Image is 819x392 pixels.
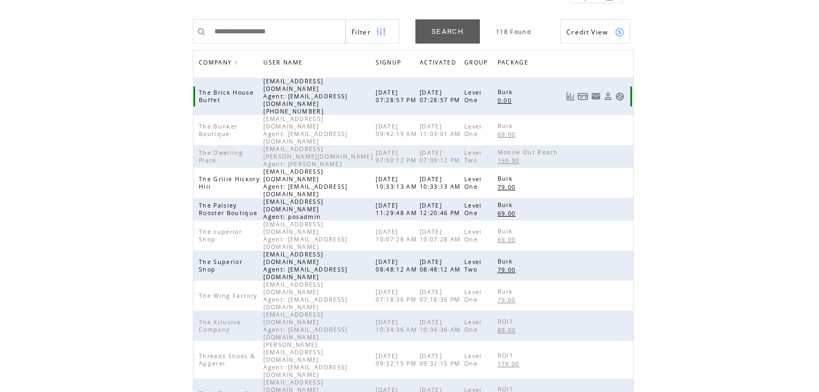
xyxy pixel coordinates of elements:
a: ACTIVATED [420,56,462,72]
span: [DATE] 10:07:28 AM [420,228,464,243]
span: The Bunker Boutique [199,123,238,138]
span: Level One [464,288,482,303]
span: 69.00 [498,131,519,138]
span: 79.00 [498,266,519,274]
span: Bulk [498,201,515,209]
span: 69.00 [498,236,519,244]
span: 89.00 [498,326,519,334]
span: [DATE] 07:28:57 PM [420,89,463,104]
span: [DATE] 11:03:01 AM [420,123,464,138]
span: The Wing Factory [199,292,260,300]
span: Threads Shoes & Apperel [199,352,255,367]
span: SIGNUP [376,56,404,72]
a: 79.00 [498,265,521,274]
span: Show Credits View [566,27,608,37]
span: Level One [464,89,482,104]
a: View Bills [578,92,588,101]
a: Credit View [561,19,630,44]
span: [DATE] 11:29:48 AM [376,202,420,217]
span: [DATE] 10:34:36 AM [376,318,420,333]
span: The Brick House Buffet [199,89,254,104]
a: USER NAME [263,59,305,65]
span: ROI1 [498,318,516,325]
span: The Xclusive Company [199,318,241,333]
img: filters.png [376,20,386,44]
span: [DATE] 07:28:57 PM [376,89,419,104]
span: [EMAIL_ADDRESS][DOMAIN_NAME] Agent: [EMAIL_ADDRESS][DOMAIN_NAME] [263,115,347,145]
span: USER NAME [263,56,305,72]
span: The Grille Hickory Hill [199,175,260,190]
span: Level One [464,228,482,243]
a: Support [615,92,624,101]
span: 0.00 [498,97,514,104]
span: [DATE] 10:33:13 AM [376,175,420,190]
a: 79.00 [498,295,521,304]
a: View Profile [604,92,613,101]
a: View Usage [566,92,575,101]
span: [DATE] 12:20:46 PM [420,202,463,217]
span: [DATE] 07:18:36 PM [420,288,463,303]
a: PACKAGE [498,56,534,72]
span: Mobile Out Reach [498,148,561,156]
a: GROUP [464,56,493,72]
span: PACKAGE [498,56,531,72]
span: The superior Shop [199,228,242,243]
span: [EMAIL_ADDRESS][DOMAIN_NAME] Agent: [EMAIL_ADDRESS][DOMAIN_NAME] [263,281,347,311]
span: COMPANY [199,56,234,72]
span: [DATE] 09:42:19 AM [376,123,420,138]
span: [EMAIL_ADDRESS][DOMAIN_NAME] Agent: [EMAIL_ADDRESS][DOMAIN_NAME] [263,251,347,281]
span: Bulk [498,288,515,295]
span: 79.00 [498,183,519,191]
a: 89.00 [498,325,521,334]
span: GROUP [464,56,491,72]
span: Show filters [351,27,371,37]
a: SIGNUP [376,59,404,65]
span: [EMAIL_ADDRESS][DOMAIN_NAME] Agent: [EMAIL_ADDRESS][DOMAIN_NAME] [263,168,347,198]
span: [DATE] 08:48:12 AM [376,258,420,273]
span: [EMAIL_ADDRESS][DOMAIN_NAME] Agent: posadmin [263,198,324,220]
span: [DATE] 10:07:28 AM [376,228,420,243]
span: The Dwelling Place [199,149,243,164]
a: SEARCH [415,19,480,44]
span: ROI1 [498,352,516,359]
span: [DATE] 10:34:36 AM [420,318,464,333]
span: Level Two [464,149,482,164]
span: The Paisley Rooster Boutique [199,202,260,217]
span: 159.00 [498,157,522,165]
a: 79.00 [498,182,521,191]
span: Bulk [498,88,515,96]
span: Bulk [498,227,515,235]
span: Bulk [498,258,515,265]
span: Level One [464,318,482,333]
span: Bulk [498,175,515,182]
span: [DATE] 09:32:15 PM [376,352,419,367]
span: The Superior Shop [199,258,242,273]
span: [EMAIL_ADDRESS][DOMAIN_NAME] Agent: [EMAIL_ADDRESS][DOMAIN_NAME] [263,311,347,341]
span: [DATE] 07:09:12 PM [376,149,419,164]
span: [DATE] 10:33:13 AM [420,175,464,190]
span: 118 Found [496,28,531,35]
a: Resend welcome email to this user [591,91,601,101]
span: [DATE] 09:32:15 PM [420,352,463,367]
a: Filter [346,19,399,44]
span: 69.00 [498,210,519,217]
span: Level One [464,175,482,190]
span: [EMAIL_ADDRESS][DOMAIN_NAME] Agent: [EMAIL_ADDRESS][DOMAIN_NAME] [PHONE_NUMBER] [263,77,347,115]
a: 69.00 [498,235,521,244]
a: 69.00 [498,209,521,218]
a: 69.00 [498,130,521,139]
span: Bulk [498,122,515,130]
a: COMPANY↑ [199,59,238,66]
a: 159.00 [498,156,525,165]
span: [DATE] 07:09:12 PM [420,149,463,164]
span: [DATE] 07:18:36 PM [376,288,419,303]
span: Level One [464,123,482,138]
span: Level One [464,202,482,217]
span: [PERSON_NAME][EMAIL_ADDRESS][DOMAIN_NAME] Agent: [EMAIL_ADDRESS][DOMAIN_NAME] [263,341,347,379]
span: [EMAIL_ADDRESS][PERSON_NAME][DOMAIN_NAME] Agent: [PERSON_NAME] [263,145,373,168]
span: [EMAIL_ADDRESS][DOMAIN_NAME] Agent: [EMAIL_ADDRESS][DOMAIN_NAME] [263,220,347,251]
img: credits.png [615,27,624,37]
span: [DATE] 08:48:12 AM [420,258,464,273]
a: 179.00 [498,359,525,368]
span: Level Two [464,258,482,273]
